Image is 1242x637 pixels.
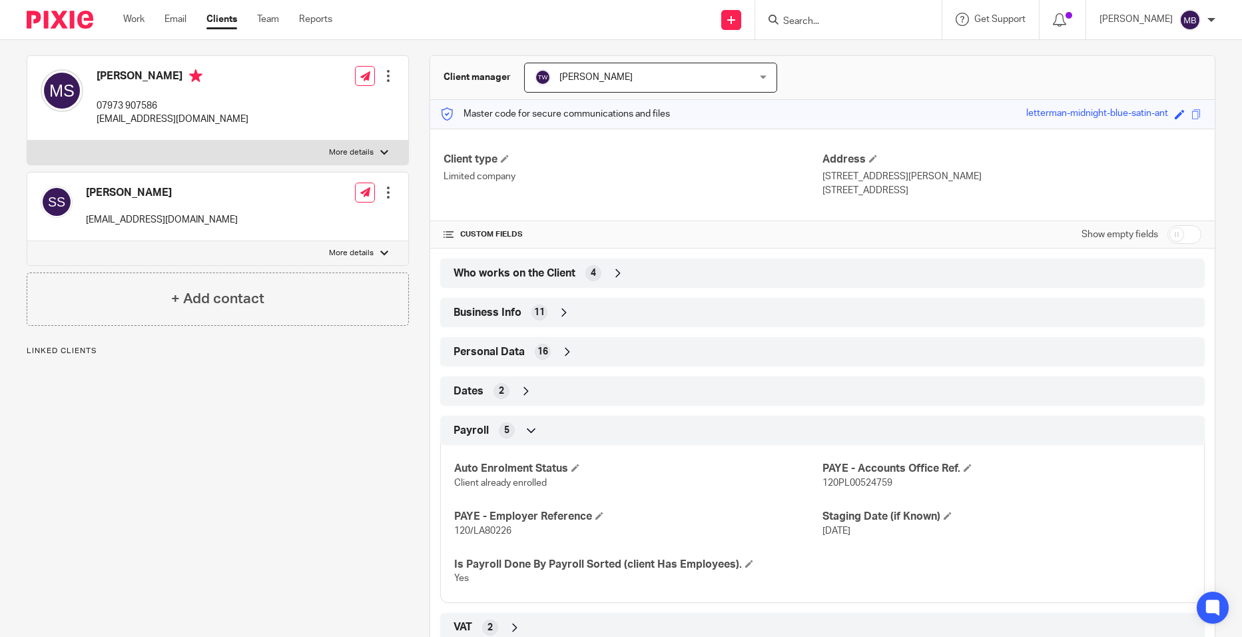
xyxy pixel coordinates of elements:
[1099,13,1173,26] p: [PERSON_NAME]
[97,69,248,86] h4: [PERSON_NAME]
[454,267,575,281] span: Who works on the Client
[454,306,521,320] span: Business Info
[454,574,469,583] span: Yes
[1179,9,1201,31] img: svg%3E
[454,424,489,438] span: Payroll
[454,510,822,524] h4: PAYE - Employer Reference
[440,107,670,121] p: Master code for secure communications and files
[535,69,551,85] img: svg%3E
[86,213,238,227] p: [EMAIL_ADDRESS][DOMAIN_NAME]
[123,13,145,26] a: Work
[534,306,545,319] span: 11
[206,13,237,26] a: Clients
[454,478,547,488] span: Client already enrolled
[559,73,633,82] span: [PERSON_NAME]
[974,15,1026,24] span: Get Support
[454,345,525,359] span: Personal Data
[444,170,822,183] p: Limited company
[329,147,374,158] p: More details
[822,462,1191,476] h4: PAYE - Accounts Office Ref.
[329,248,374,259] p: More details
[454,558,822,572] h4: Is Payroll Done By Payroll Sorted (client Has Employees).
[822,526,850,536] span: [DATE]
[27,11,93,29] img: Pixie
[41,69,83,112] img: svg%3E
[1082,228,1158,241] label: Show empty fields
[189,69,202,83] i: Primary
[164,13,186,26] a: Email
[444,229,822,240] h4: CUSTOM FIELDS
[454,620,472,634] span: VAT
[822,170,1201,183] p: [STREET_ADDRESS][PERSON_NAME]
[454,462,822,476] h4: Auto Enrolment Status
[822,478,892,488] span: 120PL00524759
[97,99,248,113] p: 07973 907586
[504,424,509,437] span: 5
[454,526,511,536] span: 120/LA80226
[257,13,279,26] a: Team
[822,510,1191,524] h4: Staging Date (if Known)
[97,113,248,126] p: [EMAIL_ADDRESS][DOMAIN_NAME]
[41,186,73,218] img: svg%3E
[591,267,596,280] span: 4
[782,16,902,28] input: Search
[822,153,1201,167] h4: Address
[171,289,264,309] h4: + Add contact
[27,346,409,356] p: Linked clients
[822,184,1201,197] p: [STREET_ADDRESS]
[499,384,504,398] span: 2
[487,621,493,634] span: 2
[86,186,238,200] h4: [PERSON_NAME]
[444,153,822,167] h4: Client type
[537,345,548,358] span: 16
[299,13,332,26] a: Reports
[444,71,511,84] h3: Client manager
[454,384,483,398] span: Dates
[1026,107,1168,122] div: letterman-midnight-blue-satin-ant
